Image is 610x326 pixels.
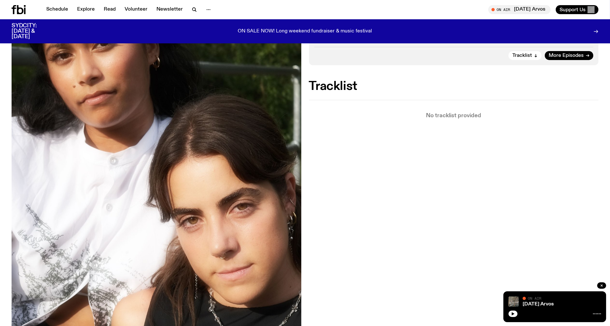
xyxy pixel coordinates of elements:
a: More Episodes [545,51,593,60]
a: Schedule [42,5,72,14]
span: Tracklist [512,53,532,58]
span: Support Us [560,7,586,13]
button: Support Us [556,5,598,14]
a: Newsletter [153,5,187,14]
h2: Tracklist [309,81,599,92]
p: No tracklist provided [309,113,599,119]
p: ON SALE NOW! Long weekend fundraiser & music festival [238,29,372,34]
span: On Air [528,296,541,300]
a: [DATE] Arvos [523,302,554,307]
a: Read [100,5,119,14]
span: More Episodes [549,53,584,58]
a: Volunteer [121,5,151,14]
button: On Air[DATE] Arvos [488,5,551,14]
img: A corner shot of the fbi music library [508,296,519,307]
a: Explore [73,5,99,14]
h3: SYDCITY: [DATE] & [DATE] [12,23,53,40]
button: Tracklist [508,51,542,60]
